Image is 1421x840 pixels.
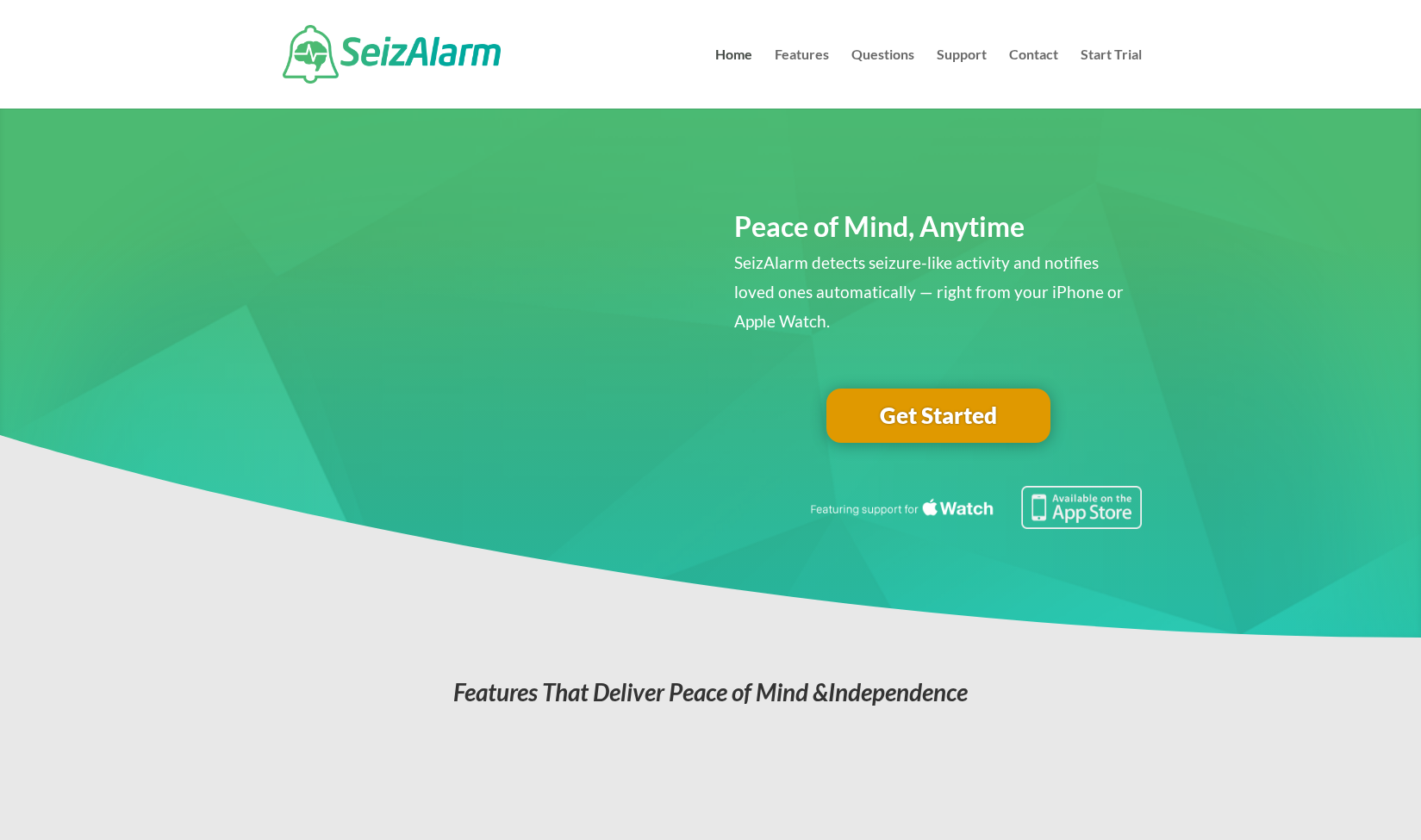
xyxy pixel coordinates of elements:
[1081,48,1142,109] a: Start Trial
[734,209,1025,243] span: Peace of Mind, Anytime
[283,25,501,84] img: SeizAlarm
[828,677,968,706] span: Independence
[937,48,987,109] a: Support
[775,48,829,109] a: Features
[826,389,1050,444] a: Get Started
[715,48,752,109] a: Home
[453,677,968,706] em: Features That Deliver Peace of Mind &
[734,252,1124,331] span: SeizAlarm detects seizure-like activity and notifies loved ones automatically — right from your i...
[807,513,1142,532] a: Featuring seizure detection support for the Apple Watch
[851,48,914,109] a: Questions
[807,486,1142,529] img: Seizure detection available in the Apple App Store.
[1009,48,1058,109] a: Contact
